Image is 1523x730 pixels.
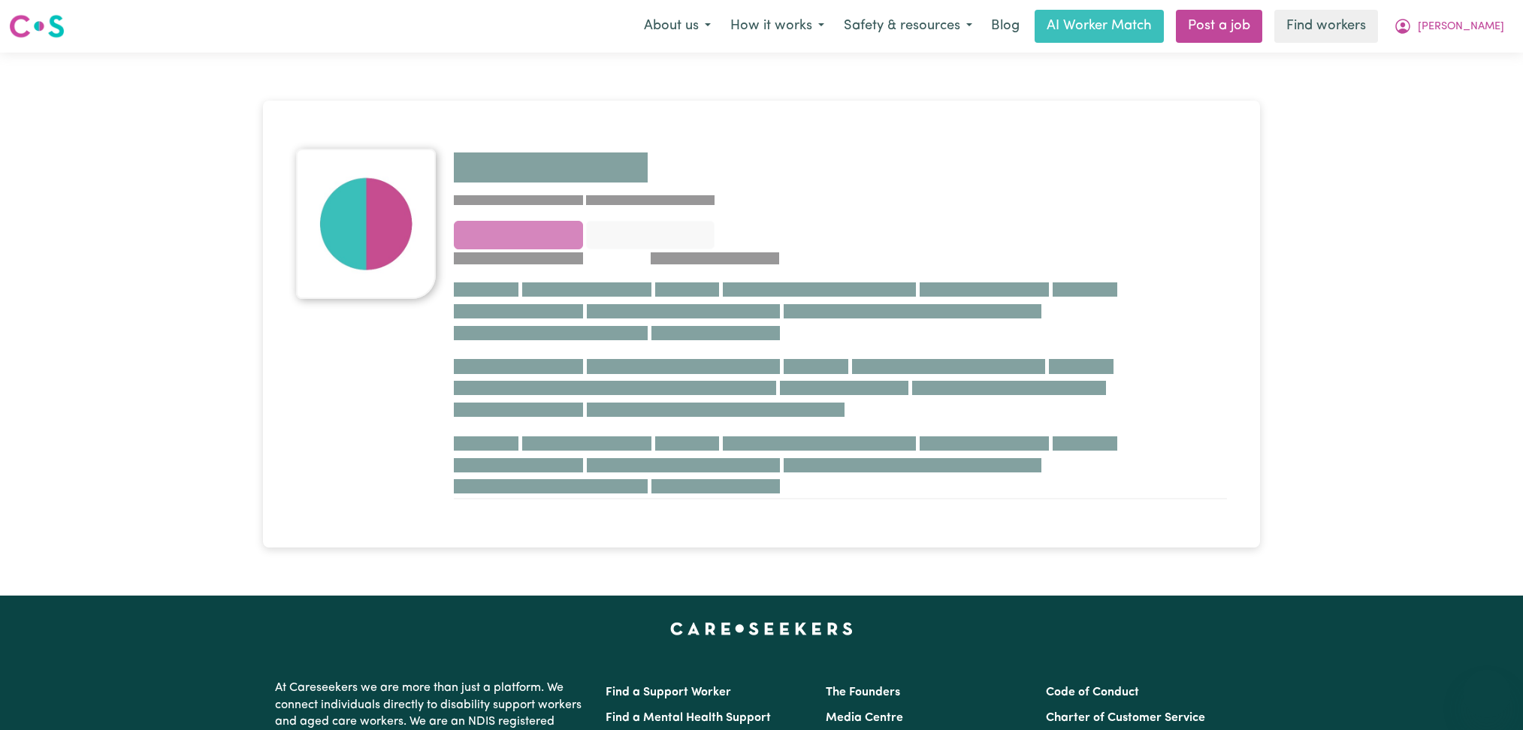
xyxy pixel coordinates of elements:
a: The Founders [826,686,900,698]
a: Blog [982,10,1029,43]
a: Careseekers logo [9,9,65,44]
a: Code of Conduct [1046,686,1139,698]
a: Find a Support Worker [606,686,731,698]
button: Safety & resources [834,11,982,42]
a: AI Worker Match [1035,10,1164,43]
button: My Account [1384,11,1514,42]
img: Careseekers logo [9,13,65,40]
a: Careseekers home page [670,623,853,635]
button: About us [634,11,721,42]
button: How it works [721,11,834,42]
iframe: Button to launch messaging window [1463,670,1511,718]
a: Post a job [1176,10,1262,43]
a: Charter of Customer Service [1046,712,1205,724]
span: [PERSON_NAME] [1418,19,1504,35]
a: Find workers [1274,10,1378,43]
a: Media Centre [826,712,903,724]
